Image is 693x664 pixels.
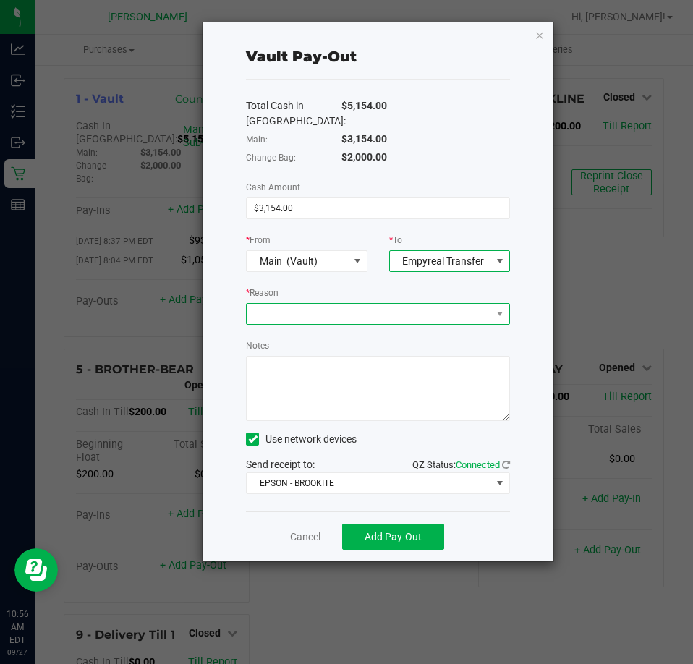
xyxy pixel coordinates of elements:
[246,234,271,247] label: From
[365,531,422,542] span: Add Pay-Out
[247,473,491,493] span: EPSON - BROOKITE
[456,459,500,470] span: Connected
[286,255,318,267] span: (Vault)
[342,524,444,550] button: Add Pay-Out
[246,286,279,299] label: Reason
[246,100,346,127] span: Total Cash in [GEOGRAPHIC_DATA]:
[246,432,357,447] label: Use network devices
[260,255,282,267] span: Main
[389,234,402,247] label: To
[341,100,387,111] span: $5,154.00
[341,151,387,163] span: $2,000.00
[246,339,269,352] label: Notes
[246,153,296,163] span: Change Bag:
[246,459,315,470] span: Send receipt to:
[246,135,268,145] span: Main:
[246,182,300,192] span: Cash Amount
[402,255,484,267] span: Empyreal Transfer
[14,548,58,592] iframe: Resource center
[290,529,320,545] a: Cancel
[246,46,357,67] div: Vault Pay-Out
[341,133,387,145] span: $3,154.00
[412,459,510,470] span: QZ Status:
